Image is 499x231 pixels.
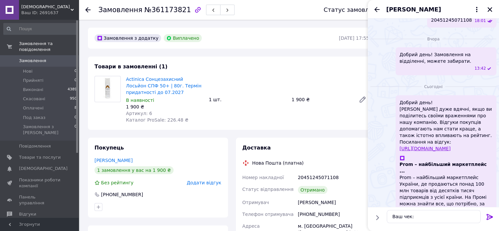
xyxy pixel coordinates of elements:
[164,34,202,42] div: Виплачено
[21,4,71,10] span: Samsara
[21,10,79,16] div: Ваш ID: 2691637
[101,180,134,185] span: Без рейтингу
[126,98,154,103] span: В наявності
[97,76,118,102] img: Actinica Сонцезахисний Лосьйон СПФ 50+ | 80г. Термін придатності до 07.2027
[242,187,294,192] span: Статус відправлення
[370,35,496,42] div: 11.09.2025
[23,96,45,102] span: Скасовані
[242,223,260,229] span: Адреса
[242,175,284,180] span: Номер накладної
[370,83,496,90] div: 12.09.2025
[400,155,405,161] img: Prom – найбільший маркетплейс ...
[23,68,32,74] span: Нові
[74,124,77,136] span: 0
[19,177,61,189] span: Показники роботи компанії
[474,18,486,24] span: 18:01 09.09.2025
[94,158,133,163] a: [PERSON_NAME]
[425,36,442,42] span: Вчора
[19,211,36,217] span: Відгуки
[386,5,481,14] button: [PERSON_NAME]
[373,6,381,13] button: Назад
[400,146,451,151] a: [URL][DOMAIN_NAME]
[251,160,305,166] div: Нова Пошта (платна)
[126,111,152,116] span: Артикул: 6
[400,51,492,64] span: Добрий день! Замовлення на відділенні, можете забирати.
[23,115,45,121] span: Под заказ
[19,143,51,149] span: Повідомлення
[19,58,46,64] span: Замовлення
[474,66,486,71] span: 13:42 11.09.2025
[400,99,492,152] span: Добрий день! [PERSON_NAME] дуже вдячні, якщо ви поділитесь своїми враженнями про нашу компанію. В...
[74,115,77,121] span: 0
[126,104,203,110] div: 1 900 ₴
[144,6,191,14] span: №361173821
[94,34,161,42] div: Замовлення з додатку
[242,145,271,151] span: Доставка
[94,166,174,174] div: 1 замовлення у вас на 1 900 ₴
[339,35,369,41] time: [DATE] 17:55
[373,213,382,222] button: Показати кнопки
[297,196,370,208] div: [PERSON_NAME]
[386,5,441,14] span: [PERSON_NAME]
[3,23,77,35] input: Пошук
[297,172,370,183] div: 20451245071108
[206,95,289,104] div: 1 шт.
[94,145,124,151] span: Покупець
[289,95,353,104] div: 1 900 ₴
[100,191,144,198] div: [PHONE_NUMBER]
[23,105,44,111] span: Оплачені
[242,200,269,205] span: Отримувач
[323,7,384,13] div: Статус замовлення
[19,154,61,160] span: Товари та послуги
[187,180,221,185] span: Додати відгук
[19,41,79,53] span: Замовлення та повідомлення
[431,17,472,24] span: 20451245071108
[126,117,188,123] span: Каталог ProSale: 226.48 ₴
[356,93,369,106] a: Редагувати
[94,63,168,70] span: Товари в замовленні (1)
[74,68,77,74] span: 0
[19,166,68,172] span: [DEMOGRAPHIC_DATA]
[126,77,201,95] a: Actinica Сонцезахисний Лосьйон СПФ 50+ | 80г. Термін придатності до 07.2027
[242,212,294,217] span: Телефон отримувача
[486,6,494,13] button: Закрити
[19,194,61,206] span: Панель управління
[387,210,481,223] textarea: Ваш чек:
[85,7,91,13] div: Повернутися назад
[400,175,490,226] span: Prom – найбільший маркетплейс України, де продаються понад 100 млн товарів від десятків тисяч під...
[298,186,327,194] div: Отримано
[297,208,370,220] div: [PHONE_NUMBER]
[68,87,77,93] span: 4389
[74,105,77,111] span: 8
[74,78,77,83] span: 0
[422,84,445,90] span: Сьогодні
[23,124,74,136] span: Замовлення з [PERSON_NAME]
[98,6,142,14] span: Замовлення
[23,78,43,83] span: Прийняті
[23,87,43,93] span: Виконані
[400,161,492,174] span: Prom – найбільший маркетплейс ...
[70,96,77,102] span: 950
